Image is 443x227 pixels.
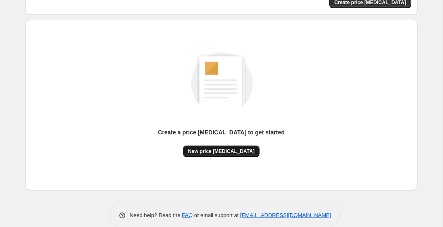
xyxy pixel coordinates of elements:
a: FAQ [182,212,193,218]
span: Need help? Read the [130,212,182,218]
span: or email support at [193,212,240,218]
button: New price [MEDICAL_DATA] [183,146,260,157]
a: [EMAIL_ADDRESS][DOMAIN_NAME] [240,212,331,218]
p: Create a price [MEDICAL_DATA] to get started [158,128,285,136]
span: New price [MEDICAL_DATA] [188,148,255,155]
